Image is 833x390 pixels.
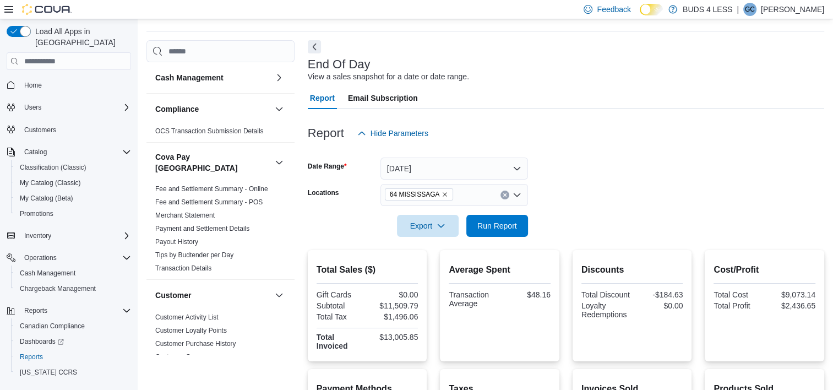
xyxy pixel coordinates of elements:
span: Merchant Statement [155,211,215,220]
span: Cash Management [20,269,75,278]
span: My Catalog (Classic) [15,176,131,189]
span: Dashboards [15,335,131,348]
button: Reports [11,349,135,365]
p: | [737,3,739,16]
a: Customers [20,123,61,137]
a: My Catalog (Classic) [15,176,85,189]
span: Dashboards [20,337,64,346]
span: Canadian Compliance [20,322,85,331]
button: Canadian Compliance [11,318,135,334]
span: Reports [20,353,43,361]
span: My Catalog (Classic) [20,178,81,187]
a: Customer Queue [155,353,205,361]
div: $13,005.85 [369,333,418,342]
button: Customer [155,290,270,301]
div: $0.00 [369,290,418,299]
span: 64 MISSISSAGA [385,188,454,201]
span: Home [20,78,131,91]
button: Clear input [500,191,509,199]
button: Open list of options [513,191,521,199]
button: Catalog [2,144,135,160]
button: Cash Management [155,72,270,83]
span: Promotions [20,209,53,218]
a: Transaction Details [155,264,211,272]
span: Run Report [477,220,517,231]
div: Customer [146,311,295,381]
h3: Compliance [155,104,199,115]
a: Cash Management [15,267,80,280]
a: Payment and Settlement Details [155,225,249,232]
div: Compliance [146,124,295,142]
span: Customer Queue [155,353,205,361]
button: Compliance [273,102,286,116]
button: Reports [2,303,135,318]
button: Home [2,77,135,93]
span: Operations [20,251,131,264]
button: Operations [20,251,61,264]
span: Reports [20,304,131,317]
a: Customer Purchase History [155,340,236,348]
div: Cova Pay [GEOGRAPHIC_DATA] [146,182,295,279]
button: Cash Management [273,71,286,84]
a: OCS Transaction Submission Details [155,127,264,135]
h3: Cash Management [155,72,224,83]
a: Classification (Classic) [15,161,91,174]
button: Inventory [20,229,56,242]
span: Classification (Classic) [15,161,131,174]
label: Locations [308,188,339,197]
button: [DATE] [380,158,528,180]
div: Gift Cards [317,290,365,299]
span: Catalog [20,145,131,159]
p: BUDS 4 LESS [683,3,732,16]
a: Customer Activity List [155,313,219,321]
span: Reports [24,306,47,315]
div: Total Tax [317,312,365,321]
h3: Customer [155,290,191,301]
button: Compliance [155,104,270,115]
button: Operations [2,250,135,266]
button: Remove 64 MISSISSAGA from selection in this group [442,191,448,198]
div: $2,436.65 [767,301,815,310]
span: Reports [15,350,131,364]
span: Email Subscription [348,87,418,109]
span: Chargeback Management [20,284,96,293]
div: Gavin Crump [743,3,756,16]
a: Promotions [15,207,58,220]
span: Classification (Classic) [20,163,86,172]
span: Users [20,101,131,114]
a: Fee and Settlement Summary - POS [155,198,263,206]
span: GC [745,3,755,16]
button: Users [2,100,135,115]
h2: Total Sales ($) [317,263,418,277]
input: Dark Mode [640,4,663,15]
span: Tips by Budtender per Day [155,251,233,259]
span: Operations [24,253,57,262]
span: Customers [24,126,56,134]
img: Cova [22,4,72,15]
button: Cash Management [11,266,135,281]
a: [US_STATE] CCRS [15,366,81,379]
span: Promotions [15,207,131,220]
button: Run Report [466,215,528,237]
a: Tips by Budtender per Day [155,251,233,259]
h2: Cost/Profit [714,263,815,277]
div: Total Discount [581,290,630,299]
span: Washington CCRS [15,366,131,379]
button: Cova Pay [GEOGRAPHIC_DATA] [155,151,270,174]
span: Hide Parameters [371,128,428,139]
div: $11,509.79 [369,301,418,310]
span: [US_STATE] CCRS [20,368,77,377]
span: Fee and Settlement Summary - Online [155,185,268,193]
span: 64 MISSISSAGA [390,189,440,200]
div: -$184.63 [634,290,683,299]
button: Classification (Classic) [11,160,135,175]
button: Cova Pay [GEOGRAPHIC_DATA] [273,156,286,169]
button: Next [308,40,321,53]
span: Customer Loyalty Points [155,326,227,335]
button: Customers [2,122,135,138]
span: Inventory [24,231,51,240]
span: Users [24,103,41,112]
